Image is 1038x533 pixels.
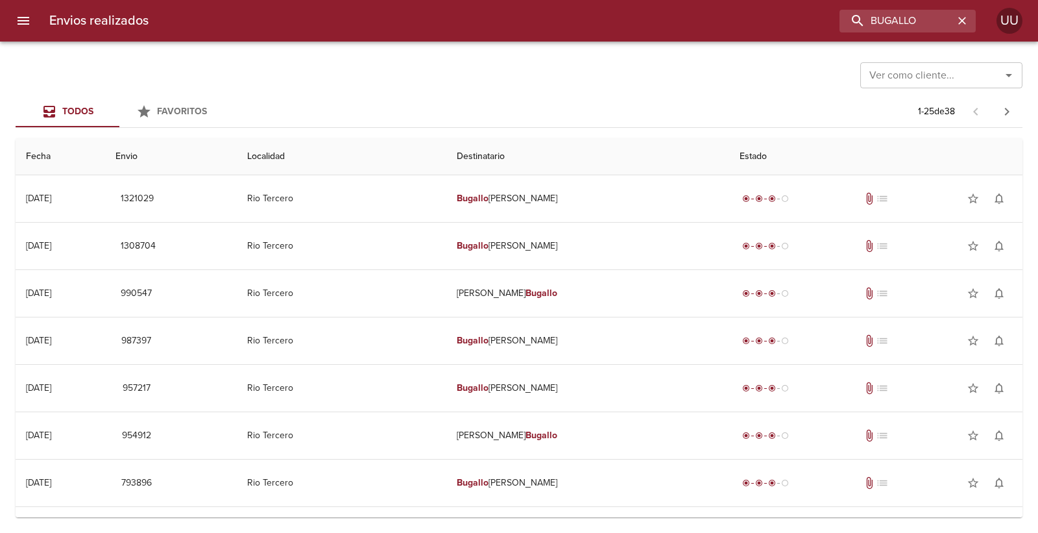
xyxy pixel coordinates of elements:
[876,382,889,395] span: No tiene pedido asociado
[960,105,991,118] span: Pagina anterior
[115,424,157,448] button: 954912
[986,280,1012,306] button: Activar notificaciones
[740,382,791,395] div: En viaje
[105,138,237,175] th: Envio
[26,193,51,204] div: [DATE]
[49,10,149,31] h6: Envios realizados
[967,334,980,347] span: star_border
[740,429,791,442] div: En viaje
[26,335,51,346] div: [DATE]
[768,195,776,203] span: radio_button_checked
[993,477,1006,490] span: notifications_none
[446,223,729,269] td: [PERSON_NAME]
[876,287,889,300] span: No tiene pedido asociado
[991,96,1022,127] span: Pagina siguiente
[740,240,791,253] div: En viaje
[26,240,51,251] div: [DATE]
[918,105,955,118] p: 1 - 25 de 38
[742,432,750,440] span: radio_button_checked
[863,287,876,300] span: Tiene documentos adjuntos
[1000,66,1018,84] button: Abrir
[755,242,763,250] span: radio_button_checked
[16,96,223,127] div: Tabs Envios
[446,460,729,506] td: [PERSON_NAME]
[960,470,986,496] button: Agregar a favoritos
[986,186,1012,212] button: Activar notificaciones
[768,479,776,487] span: radio_button_checked
[755,195,763,203] span: radio_button_checked
[986,470,1012,496] button: Activar notificaciones
[781,432,789,440] span: radio_button_unchecked
[62,106,93,117] span: Todos
[967,429,980,442] span: star_border
[121,238,156,254] span: 1308704
[960,423,986,449] button: Agregar a favoritos
[839,10,954,32] input: buscar
[121,286,152,302] span: 990547
[960,280,986,306] button: Agregar a favoritos
[457,335,489,346] em: Bugallo
[768,290,776,297] span: radio_button_checked
[525,288,557,299] em: Bugallo
[768,242,776,250] span: radio_button_checked
[755,384,763,392] span: radio_button_checked
[26,288,51,299] div: [DATE]
[237,460,446,506] td: Rio Tercero
[237,365,446,412] td: Rio Tercero
[755,290,763,297] span: radio_button_checked
[863,429,876,442] span: Tiene documentos adjuntos
[993,192,1006,205] span: notifications_none
[237,223,446,269] td: Rio Tercero
[115,282,157,306] button: 990547
[993,334,1006,347] span: notifications_none
[967,240,980,253] span: star_border
[755,432,763,440] span: radio_button_checked
[457,382,489,393] em: Bugallo
[742,337,750,345] span: radio_button_checked
[768,432,776,440] span: radio_button_checked
[740,334,791,347] div: En viaje
[876,192,889,205] span: No tiene pedido asociado
[986,328,1012,354] button: Activar notificaciones
[446,175,729,222] td: [PERSON_NAME]
[446,317,729,364] td: [PERSON_NAME]
[121,428,152,444] span: 954912
[121,191,154,207] span: 1321029
[876,334,889,347] span: No tiene pedido asociado
[525,430,557,441] em: Bugallo
[742,479,750,487] span: radio_button_checked
[863,477,876,490] span: Tiene documentos adjuntos
[237,270,446,317] td: Rio Tercero
[157,106,207,117] span: Favoritos
[115,471,157,495] button: 793896
[863,382,876,395] span: Tiene documentos adjuntos
[986,423,1012,449] button: Activar notificaciones
[115,187,159,211] button: 1321029
[960,328,986,354] button: Agregar a favoritos
[16,138,105,175] th: Fecha
[781,479,789,487] span: radio_button_unchecked
[115,329,157,353] button: 987397
[967,477,980,490] span: star_border
[26,382,51,393] div: [DATE]
[121,475,152,491] span: 793896
[729,138,1022,175] th: Estado
[781,242,789,250] span: radio_button_unchecked
[986,233,1012,259] button: Activar notificaciones
[26,430,51,441] div: [DATE]
[121,380,152,397] span: 957217
[755,337,763,345] span: radio_button_checked
[876,429,889,442] span: No tiene pedido asociado
[967,287,980,300] span: star_border
[996,8,1022,34] div: UU
[237,175,446,222] td: Rio Tercero
[781,384,789,392] span: radio_button_unchecked
[742,195,750,203] span: radio_button_checked
[457,477,489,488] em: Bugallo
[457,240,489,251] em: Bugallo
[740,192,791,205] div: En viaje
[993,429,1006,442] span: notifications_none
[993,240,1006,253] span: notifications_none
[967,382,980,395] span: star_border
[115,234,161,258] button: 1308704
